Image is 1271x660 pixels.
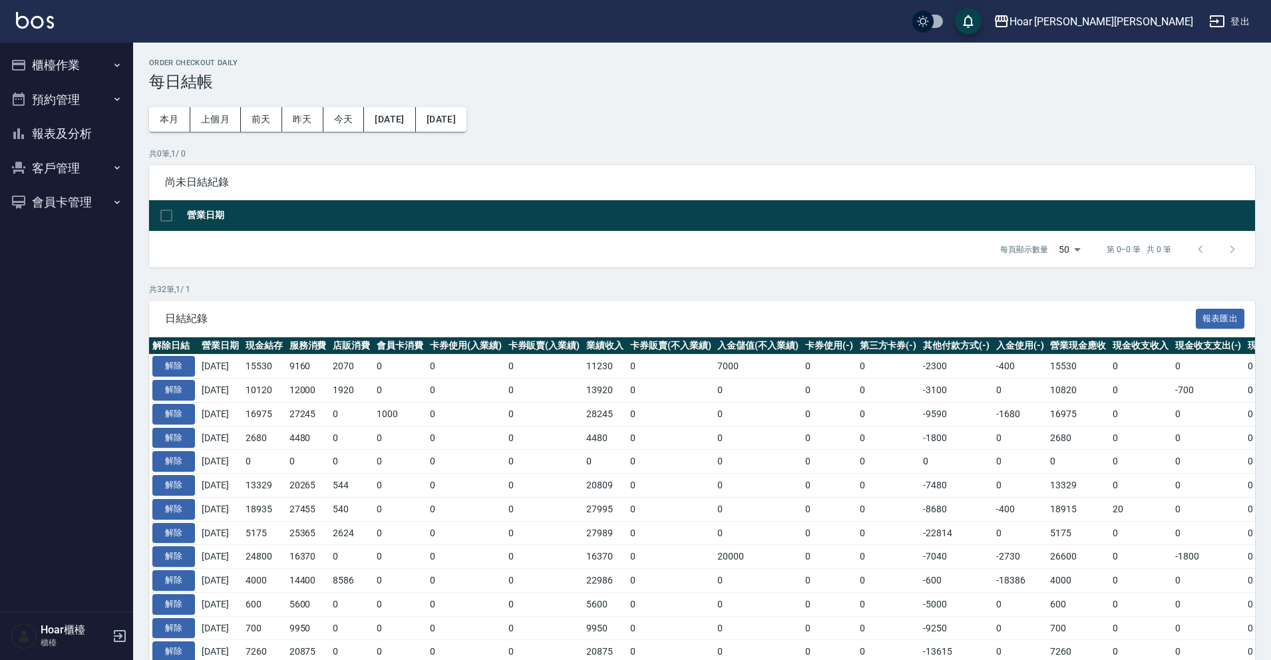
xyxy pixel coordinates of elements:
[856,592,920,616] td: 0
[286,379,330,403] td: 12000
[1000,244,1048,255] p: 每頁顯示數量
[149,59,1255,67] h2: Order checkout daily
[282,107,323,132] button: 昨天
[856,355,920,379] td: 0
[152,546,195,567] button: 解除
[329,497,373,521] td: 540
[198,379,242,403] td: [DATE]
[329,616,373,640] td: 0
[856,426,920,450] td: 0
[802,569,856,593] td: 0
[1109,616,1172,640] td: 0
[955,8,982,35] button: save
[152,451,195,472] button: 解除
[1172,337,1245,355] th: 現金收支支出(-)
[1196,311,1245,324] a: 報表匯出
[1047,497,1109,521] td: 18915
[505,337,584,355] th: 卡券販賣(入業績)
[583,450,627,474] td: 0
[242,592,286,616] td: 600
[1172,474,1245,498] td: 0
[1109,592,1172,616] td: 0
[920,402,993,426] td: -9590
[583,379,627,403] td: 13920
[583,402,627,426] td: 28245
[242,474,286,498] td: 13329
[198,337,242,355] th: 營業日期
[373,426,427,450] td: 0
[714,450,802,474] td: 0
[198,402,242,426] td: [DATE]
[583,592,627,616] td: 5600
[165,176,1239,189] span: 尚未日結紀錄
[286,402,330,426] td: 27245
[920,569,993,593] td: -600
[856,337,920,355] th: 第三方卡券(-)
[329,379,373,403] td: 1920
[988,8,1198,35] button: Hoar [PERSON_NAME][PERSON_NAME]
[920,592,993,616] td: -5000
[505,402,584,426] td: 0
[1047,521,1109,545] td: 5175
[505,592,584,616] td: 0
[920,426,993,450] td: -1800
[1109,450,1172,474] td: 0
[1047,379,1109,403] td: 10820
[993,337,1047,355] th: 入金使用(-)
[856,497,920,521] td: 0
[920,521,993,545] td: -22814
[802,402,856,426] td: 0
[627,426,715,450] td: 0
[373,337,427,355] th: 會員卡消費
[242,521,286,545] td: 5175
[583,521,627,545] td: 27989
[427,497,505,521] td: 0
[165,312,1196,325] span: 日結紀錄
[242,616,286,640] td: 700
[373,379,427,403] td: 0
[198,474,242,498] td: [DATE]
[242,402,286,426] td: 16975
[505,355,584,379] td: 0
[583,355,627,379] td: 11230
[627,337,715,355] th: 卡券販賣(不入業績)
[373,521,427,545] td: 0
[149,107,190,132] button: 本月
[856,450,920,474] td: 0
[856,569,920,593] td: 0
[373,592,427,616] td: 0
[16,12,54,29] img: Logo
[993,474,1047,498] td: 0
[329,521,373,545] td: 2624
[802,592,856,616] td: 0
[1172,592,1245,616] td: 0
[856,474,920,498] td: 0
[286,545,330,569] td: 16370
[1047,569,1109,593] td: 4000
[1047,545,1109,569] td: 26600
[583,426,627,450] td: 4480
[5,116,128,151] button: 報表及分析
[802,616,856,640] td: 0
[1047,450,1109,474] td: 0
[505,450,584,474] td: 0
[920,450,993,474] td: 0
[11,623,37,649] img: Person
[1172,616,1245,640] td: 0
[149,283,1255,295] p: 共 32 筆, 1 / 1
[505,379,584,403] td: 0
[329,402,373,426] td: 0
[5,48,128,82] button: 櫃檯作業
[242,545,286,569] td: 24800
[802,450,856,474] td: 0
[5,151,128,186] button: 客戶管理
[286,569,330,593] td: 14400
[627,497,715,521] td: 0
[373,545,427,569] td: 0
[1109,337,1172,355] th: 現金收支收入
[1196,309,1245,329] button: 報表匯出
[1047,474,1109,498] td: 13329
[286,521,330,545] td: 25365
[241,107,282,132] button: 前天
[373,450,427,474] td: 0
